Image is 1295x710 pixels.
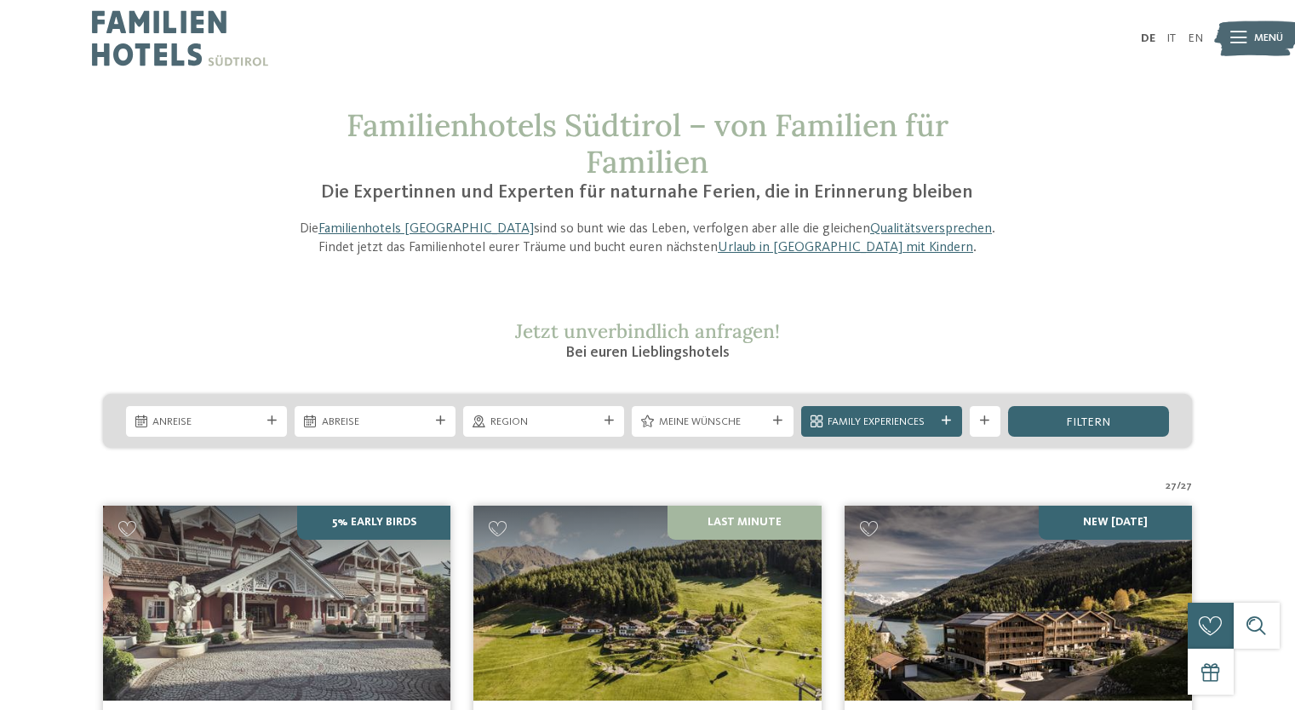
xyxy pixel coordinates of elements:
[490,415,598,430] span: Region
[870,222,992,236] a: Qualitätsversprechen
[828,415,935,430] span: Family Experiences
[1166,32,1176,44] a: IT
[318,222,534,236] a: Familienhotels [GEOGRAPHIC_DATA]
[473,506,821,701] img: Familienhotels gesucht? Hier findet ihr die besten!
[1066,416,1110,428] span: filtern
[321,183,973,202] span: Die Expertinnen und Experten für naturnahe Ferien, die in Erinnerung bleiben
[565,345,730,360] span: Bei euren Lieblingshotels
[1254,31,1283,46] span: Menü
[718,241,973,255] a: Urlaub in [GEOGRAPHIC_DATA] mit Kindern
[515,318,780,343] span: Jetzt unverbindlich anfragen!
[322,415,429,430] span: Abreise
[1188,32,1203,44] a: EN
[1177,478,1181,494] span: /
[659,415,766,430] span: Meine Wünsche
[284,220,1012,258] p: Die sind so bunt wie das Leben, verfolgen aber alle die gleichen . Findet jetzt das Familienhotel...
[347,106,948,181] span: Familienhotels Südtirol – von Familien für Familien
[845,506,1192,701] img: Familienhotels gesucht? Hier findet ihr die besten!
[1181,478,1192,494] span: 27
[103,506,450,701] img: Family Spa Grand Hotel Cavallino Bianco ****ˢ
[1166,478,1177,494] span: 27
[152,415,260,430] span: Anreise
[1141,32,1155,44] a: DE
